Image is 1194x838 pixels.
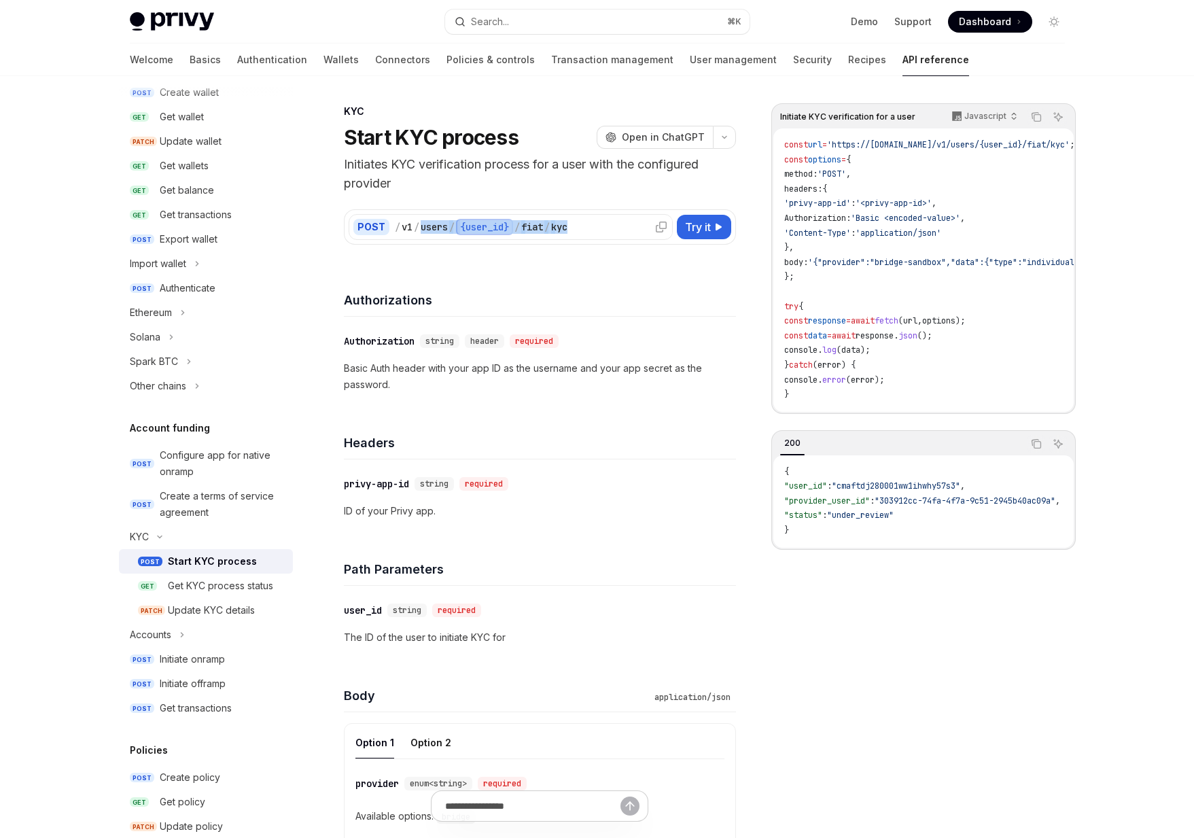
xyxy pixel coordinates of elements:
div: Get transactions [160,700,232,716]
a: GETGet KYC process status [119,574,293,598]
h4: Headers [344,434,736,452]
a: GETGet wallet [119,105,293,129]
span: PATCH [138,606,165,616]
span: "303912cc-74fa-4f7a-9c51-2945b40ac09a" [875,495,1055,506]
span: }; [784,271,794,282]
span: POST [130,679,154,689]
span: "user_id" [784,481,827,491]
span: ⌘ K [727,16,741,27]
span: ( [837,345,841,355]
span: ); [860,345,870,355]
a: POSTInitiate offramp [119,671,293,696]
span: header [470,336,499,347]
div: / [449,220,455,234]
span: fetch [875,315,898,326]
span: options [808,154,841,165]
div: fiat [521,220,543,234]
a: Connectors [375,43,430,76]
span: Authorization: [784,213,851,224]
div: privy-app-id [344,477,409,491]
h4: Body [344,686,649,705]
span: response [808,315,846,326]
span: POST [130,459,154,469]
span: GET [130,210,149,220]
h4: Path Parameters [344,560,736,578]
a: PATCHUpdate wallet [119,129,293,154]
span: 'application/json' [856,228,941,239]
span: POST [130,500,154,510]
span: = [846,315,851,326]
span: enum<string> [410,778,467,789]
div: Initiate offramp [160,676,226,692]
div: Search... [471,14,509,30]
span: , [932,198,936,209]
span: GET [130,797,149,807]
span: } [784,360,789,370]
a: Dashboard [948,11,1032,33]
button: Accounts [119,623,293,647]
div: Ethereum [130,304,172,321]
a: POSTCreate a terms of service agreement [119,484,293,525]
span: , [960,213,965,224]
div: Solana [130,329,160,345]
div: KYC [130,529,149,545]
span: , [1055,495,1060,506]
span: error [818,360,841,370]
span: GET [130,112,149,122]
h4: Authorizations [344,291,736,309]
span: . [818,374,822,385]
div: / [395,220,400,234]
a: GETGet transactions [119,203,293,227]
span: = [827,330,832,341]
div: Update policy [160,818,223,835]
span: data [841,345,860,355]
div: users [421,220,448,234]
button: Try it [677,215,731,239]
span: "under_review" [827,510,894,521]
span: PATCH [130,137,157,147]
button: Ethereum [119,300,293,325]
span: options [922,315,955,326]
div: / [544,220,550,234]
span: Try it [685,219,711,235]
span: POST [130,703,154,714]
div: required [459,477,508,491]
span: log [822,345,837,355]
div: KYC [344,105,736,118]
button: Option 2 [410,727,451,758]
p: The ID of the user to initiate KYC for [344,629,736,646]
span: { [846,154,851,165]
a: Wallets [323,43,359,76]
span: '<privy-app-id>' [856,198,932,209]
span: method: [784,169,818,179]
div: Create a terms of service agreement [160,488,285,521]
span: POST [130,654,154,665]
div: Accounts [130,627,171,643]
button: Copy the contents from the code block [1028,435,1045,453]
div: kyc [551,220,567,234]
div: user_id [344,604,382,617]
a: Support [894,15,932,29]
button: Ask AI [1049,108,1067,126]
span: const [784,154,808,165]
div: Update wallet [160,133,222,150]
button: Solana [119,325,293,349]
span: . [818,345,822,355]
span: 'Basic <encoded-value>' [851,213,960,224]
span: ( [813,360,818,370]
div: Other chains [130,378,186,394]
a: POSTInitiate onramp [119,647,293,671]
div: Spark BTC [130,353,178,370]
a: Recipes [848,43,886,76]
span: }, [784,242,794,253]
span: string [420,478,449,489]
a: Transaction management [551,43,673,76]
span: console [784,374,818,385]
div: Initiate onramp [160,651,225,667]
div: required [478,777,527,790]
div: Authenticate [160,280,215,296]
div: 200 [780,435,805,451]
a: GETGet policy [119,790,293,814]
span: POST [130,773,154,783]
div: Get wallets [160,158,209,174]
